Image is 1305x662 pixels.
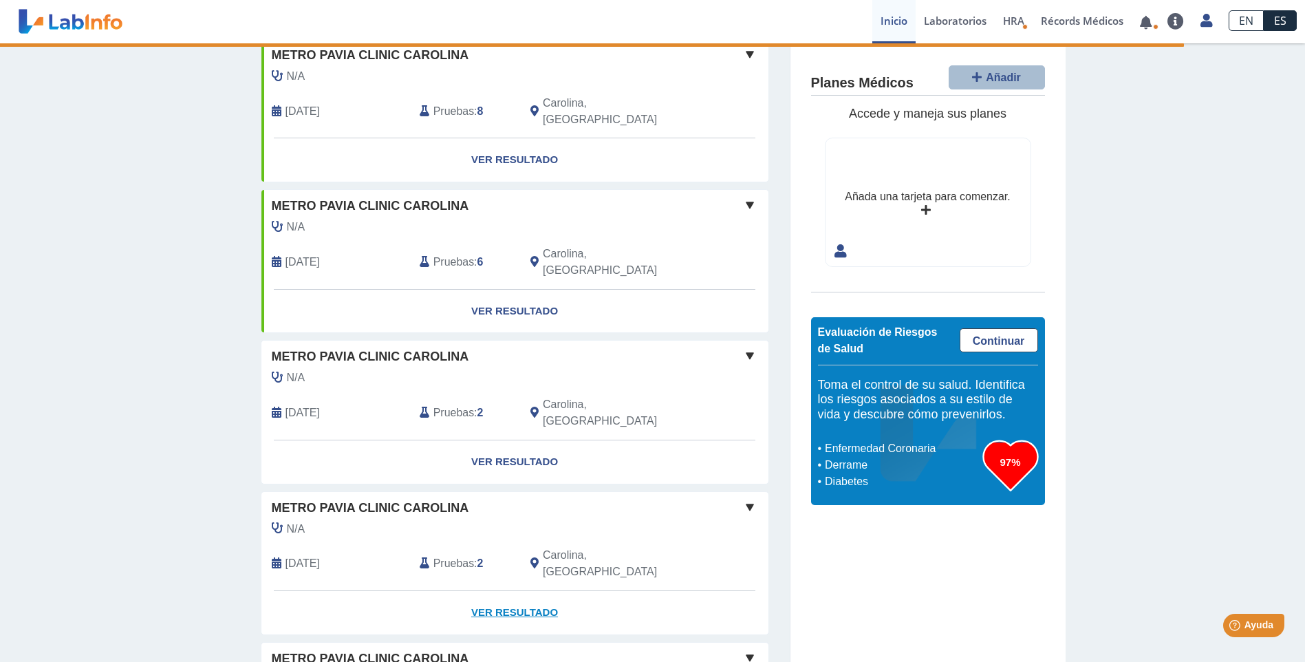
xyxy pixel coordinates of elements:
[409,396,520,429] div: :
[1183,608,1290,647] iframe: Help widget launcher
[986,72,1021,83] span: Añadir
[261,591,768,634] a: Ver Resultado
[983,453,1038,471] h3: 97%
[477,256,484,268] b: 6
[261,138,768,182] a: Ver Resultado
[261,440,768,484] a: Ver Resultado
[287,370,305,386] span: N/A
[272,348,469,366] span: Metro Pavia Clinic Carolina
[818,378,1038,423] h5: Toma el control de su salud. Identifica los riesgos asociados a su estilo de vida y descubre cómo...
[409,246,520,279] div: :
[477,407,484,418] b: 2
[543,547,695,580] span: Carolina, PR
[821,440,983,457] li: Enfermedad Coronaria
[973,335,1025,347] span: Continuar
[433,405,474,421] span: Pruebas
[960,328,1038,352] a: Continuar
[949,65,1045,89] button: Añadir
[849,107,1006,120] span: Accede y maneja sus planes
[543,95,695,128] span: Carolina, PR
[818,326,938,354] span: Evaluación de Riesgos de Salud
[287,521,305,537] span: N/A
[821,473,983,490] li: Diabetes
[287,68,305,85] span: N/A
[1003,14,1024,28] span: HRA
[845,189,1010,205] div: Añada una tarjeta para comenzar.
[285,405,320,421] span: 2025-09-02
[543,396,695,429] span: Carolina, PR
[477,105,484,117] b: 8
[433,103,474,120] span: Pruebas
[287,219,305,235] span: N/A
[272,197,469,215] span: Metro Pavia Clinic Carolina
[477,557,484,569] b: 2
[811,75,914,92] h4: Planes Médicos
[543,246,695,279] span: Carolina, PR
[285,555,320,572] span: 2025-08-04
[261,290,768,333] a: Ver Resultado
[821,457,983,473] li: Derrame
[285,254,320,270] span: 2024-01-20
[1229,10,1264,31] a: EN
[1264,10,1297,31] a: ES
[285,103,320,120] span: 2024-01-31
[409,95,520,128] div: :
[433,254,474,270] span: Pruebas
[409,547,520,580] div: :
[272,499,469,517] span: Metro Pavia Clinic Carolina
[272,46,469,65] span: Metro Pavia Clinic Carolina
[433,555,474,572] span: Pruebas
